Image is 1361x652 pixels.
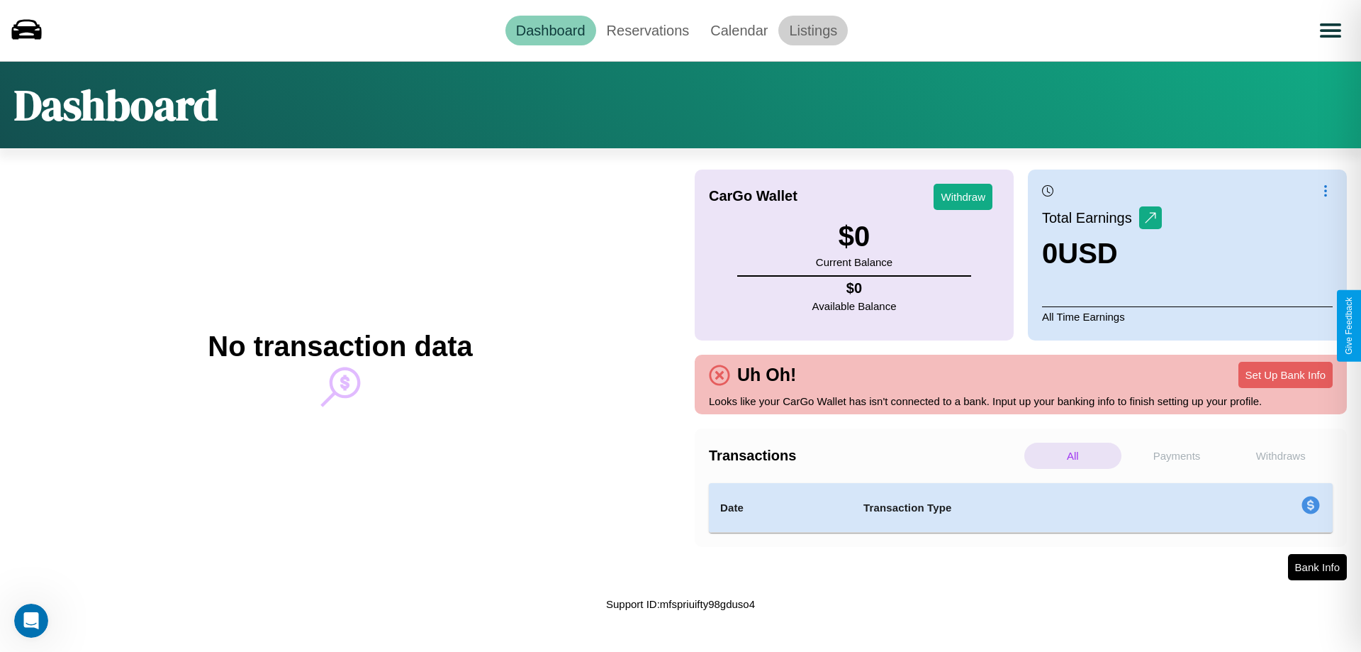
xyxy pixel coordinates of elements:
p: Current Balance [816,253,892,272]
p: Payments [1128,443,1226,469]
h2: No transaction data [208,331,472,363]
h4: Date [720,499,841,516]
h3: $ 0 [816,221,892,253]
p: All Time Earnings [1042,306,1333,326]
p: Support ID: mfspriuifty98gduso4 [606,595,755,614]
h4: $ 0 [812,280,897,297]
p: Looks like your CarGo Wallet has isn't connected to a bank. Input up your banking info to finish ... [709,392,1333,411]
p: Total Earnings [1042,205,1139,231]
p: All [1024,443,1121,469]
table: simple table [709,483,1333,533]
a: Reservations [596,16,700,45]
p: Withdraws [1232,443,1329,469]
div: Give Feedback [1344,297,1354,355]
h4: Transactions [709,448,1021,464]
h4: CarGo Wallet [709,188,797,204]
h1: Dashboard [14,76,218,134]
a: Listings [778,16,848,45]
iframe: Intercom live chat [14,604,48,638]
h3: 0 USD [1042,238,1162,270]
p: Available Balance [812,297,897,316]
a: Dashboard [505,16,596,45]
button: Set Up Bank Info [1238,362,1333,388]
button: Bank Info [1288,554,1347,580]
button: Withdraw [934,184,992,210]
h4: Transaction Type [863,499,1185,516]
button: Open menu [1311,11,1350,50]
h4: Uh Oh! [730,365,803,385]
a: Calendar [700,16,778,45]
